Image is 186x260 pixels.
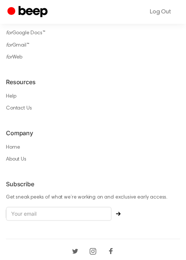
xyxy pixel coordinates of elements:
a: Log Out [142,3,179,21]
button: Subscribe [112,212,125,216]
i: for [6,43,12,48]
i: for [6,55,12,60]
a: About Us [6,157,26,162]
p: Get sneak peeks of what we’re working on and exclusive early access. [6,194,180,201]
a: Help [6,94,16,99]
a: Beep [7,5,49,19]
a: Twitter [69,245,81,257]
h6: Subscribe [6,180,180,188]
h6: Resources [6,77,180,86]
a: Instagram [87,245,99,257]
i: for [6,31,12,36]
a: forWeb [6,55,22,60]
a: forGoogle Docs™ [6,31,45,36]
a: forGmail™ [6,43,29,48]
a: Facebook [105,245,117,257]
a: Home [6,145,20,150]
input: Your email [6,207,112,221]
h6: Company [6,129,180,137]
a: Contact Us [6,106,32,111]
